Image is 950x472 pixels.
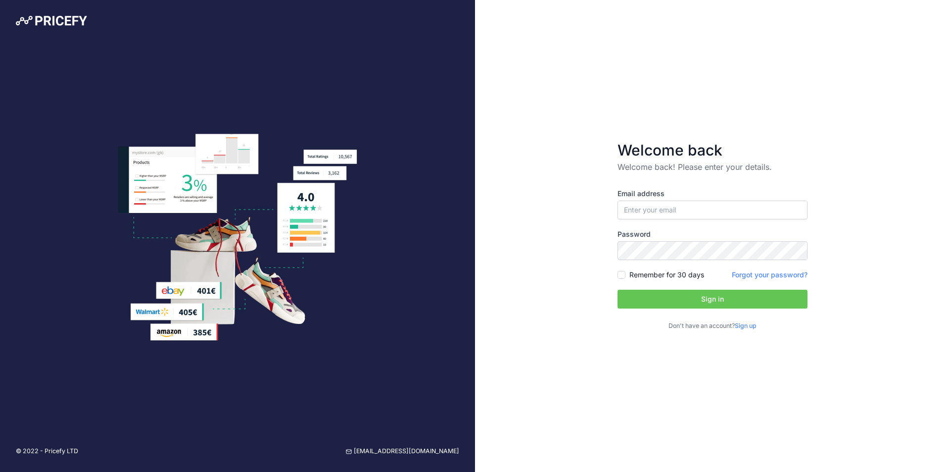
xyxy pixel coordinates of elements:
[732,270,807,279] a: Forgot your password?
[617,229,807,239] label: Password
[346,447,459,456] a: [EMAIL_ADDRESS][DOMAIN_NAME]
[16,447,78,456] p: © 2022 - Pricefy LTD
[629,270,704,280] label: Remember for 30 days
[617,201,807,219] input: Enter your email
[617,141,807,159] h3: Welcome back
[735,322,757,329] a: Sign up
[617,290,807,309] button: Sign in
[617,161,807,173] p: Welcome back! Please enter your details.
[16,16,87,26] img: Pricefy
[617,189,807,199] label: Email address
[617,321,807,331] p: Don't have an account?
